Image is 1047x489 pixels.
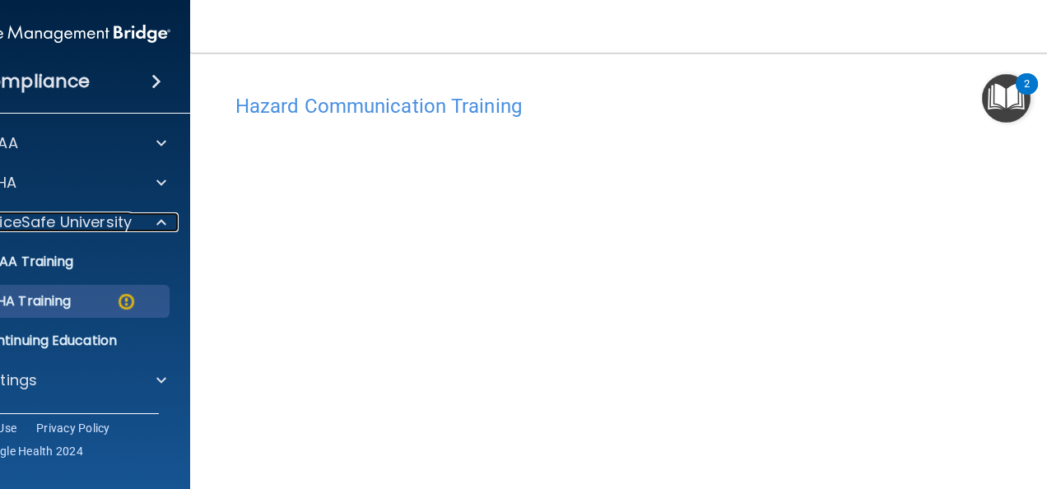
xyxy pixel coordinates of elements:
div: 2 [1024,84,1030,105]
a: Privacy Policy [36,420,110,436]
button: Open Resource Center, 2 new notifications [982,74,1031,123]
img: warning-circle.0cc9ac19.png [116,291,137,312]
